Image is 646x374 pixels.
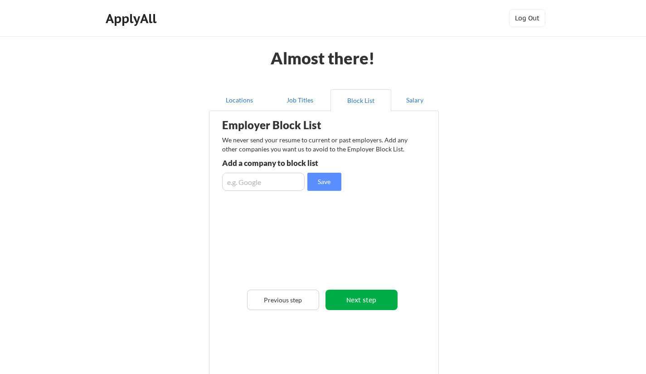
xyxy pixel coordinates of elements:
div: ApplyAll [106,11,159,26]
button: Next step [325,290,398,310]
div: We never send your resume to current or past employers. Add any other companies you want us to av... [222,136,413,153]
button: Log Out [509,9,545,27]
div: Employer Block List [222,120,364,131]
button: Save [307,173,341,191]
div: Almost there! [259,50,386,66]
button: Job Titles [270,89,330,111]
button: Previous step [247,290,319,310]
input: e.g. Google [222,173,305,191]
button: Locations [209,89,270,111]
div: Add a company to block list [222,159,355,167]
button: Salary [391,89,439,111]
button: Block List [330,89,391,111]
